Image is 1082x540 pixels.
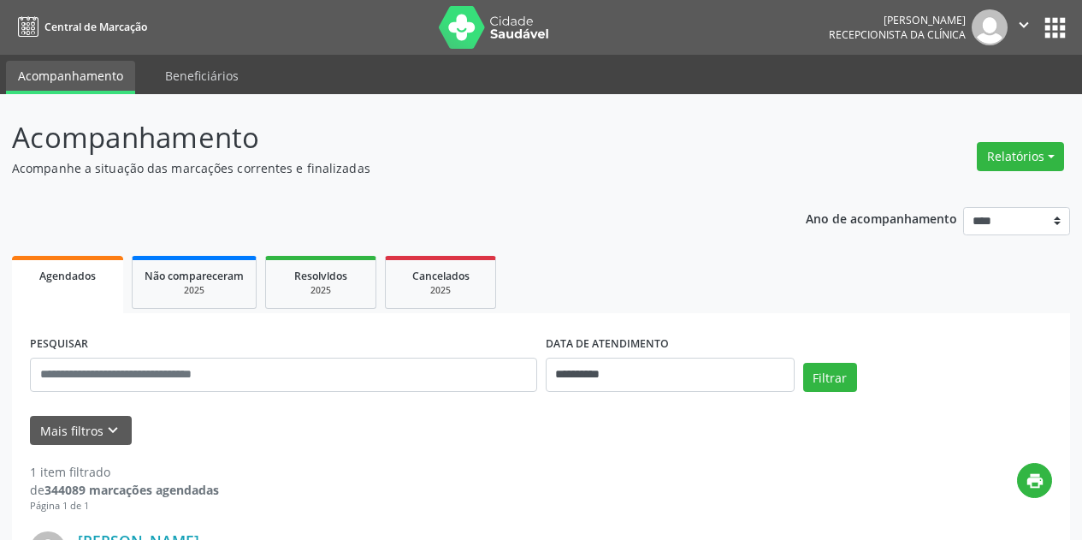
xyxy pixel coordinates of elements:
div: [PERSON_NAME] [829,13,966,27]
a: Beneficiários [153,61,251,91]
div: 1 item filtrado [30,463,219,481]
button:  [1008,9,1040,45]
p: Ano de acompanhamento [806,207,957,228]
i:  [1014,15,1033,34]
i: print [1026,472,1044,490]
div: 2025 [398,284,483,297]
button: Mais filtroskeyboard_arrow_down [30,416,132,446]
img: img [972,9,1008,45]
div: 2025 [278,284,364,297]
button: Filtrar [803,363,857,392]
label: PESQUISAR [30,331,88,358]
p: Acompanhe a situação das marcações correntes e finalizadas [12,159,753,177]
div: Página 1 de 1 [30,499,219,513]
span: Agendados [39,269,96,283]
a: Central de Marcação [12,13,147,41]
i: keyboard_arrow_down [103,421,122,440]
button: apps [1040,13,1070,43]
p: Acompanhamento [12,116,753,159]
button: print [1017,463,1052,498]
strong: 344089 marcações agendadas [44,482,219,498]
button: Relatórios [977,142,1064,171]
span: Recepcionista da clínica [829,27,966,42]
span: Central de Marcação [44,20,147,34]
span: Resolvidos [294,269,347,283]
div: de [30,481,219,499]
span: Não compareceram [145,269,244,283]
span: Cancelados [412,269,470,283]
label: DATA DE ATENDIMENTO [546,331,669,358]
div: 2025 [145,284,244,297]
a: Acompanhamento [6,61,135,94]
